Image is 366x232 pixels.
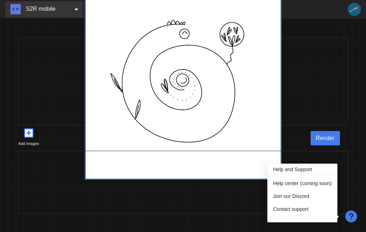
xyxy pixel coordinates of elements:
[273,205,332,213] p: Contact support
[273,179,332,187] p: Help center (coming soon)
[345,211,357,222] span: question-circle
[18,141,39,147] p: Add Images
[273,192,332,200] a: Join our Discord
[10,4,21,14] img: logo
[316,134,335,142] span: Render
[10,4,55,14] div: S2R mobile
[348,3,361,16] img: profile
[311,131,340,145] button: Render
[21,125,36,141] span: plus-square
[273,166,312,172] span: Help and Support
